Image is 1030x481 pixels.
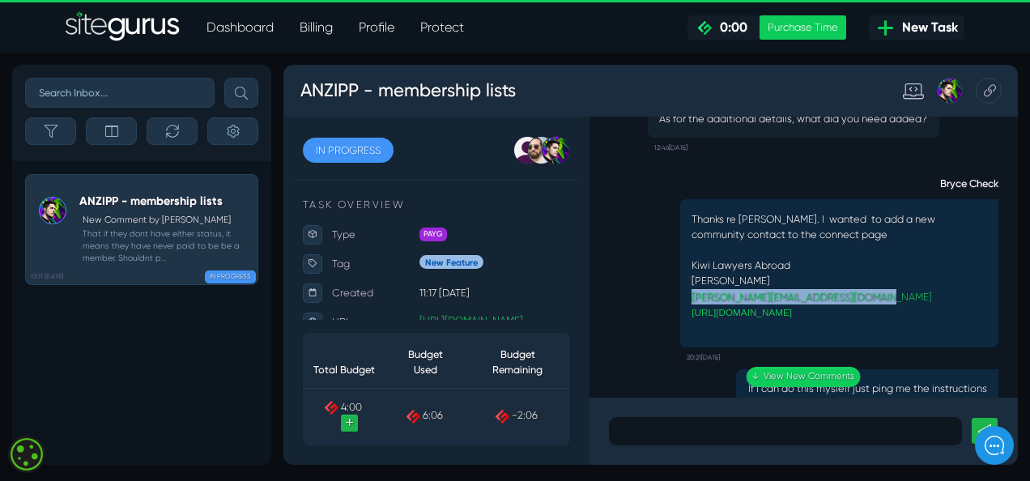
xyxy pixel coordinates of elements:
a: [URL][DOMAIN_NAME] [510,302,636,315]
input: Search Inbox... [25,78,215,108]
span: 6:06 [174,431,199,446]
div: Copy this Task URL [866,16,898,49]
iframe: gist-messenger-bubble-iframe [975,426,1014,465]
a: ↓ View New Comments [579,377,721,402]
a: + [72,438,93,459]
a: Dashboard [194,11,287,44]
span: New Feature [170,238,250,255]
a: Billing [287,11,346,44]
p: If I can do this myslelf just ping me the instructions [581,395,879,415]
div: Cookie consent button [8,436,45,473]
p: Kiwi Lawyers Abroad [510,241,879,261]
div: Standard [759,16,801,49]
a: 13:11 [DATE] ANZIPP - membership listsNew Comment by [PERSON_NAME] That if they dont have either ... [25,174,258,285]
div: Purchase Time [760,15,846,40]
p: Created [61,273,170,297]
p: URL [61,309,170,334]
small: That if they dont have either status, it means they have never paid to be be a member. Shouldnt p... [79,228,251,265]
span: PAYG [170,203,204,220]
strong: Bryce Check [496,134,893,159]
p: As for the additional details, what did you need added? [470,57,805,77]
a: IN PROGRESS [24,92,138,122]
th: Budget Used [128,339,227,405]
p: Thanks re [PERSON_NAME]. I wanted to add a new community contact to the connect page [510,183,879,222]
a: [PERSON_NAME][EMAIL_ADDRESS][DOMAIN_NAME] [510,282,811,297]
th: Budget Remaining [228,339,359,405]
h5: ANZIPP - membership lists [79,194,251,208]
small: 20:21[DATE] [504,353,545,379]
span: New Task [896,18,958,37]
a: Protect [407,11,477,44]
th: Total Budget [24,339,128,405]
p: New Comment by [PERSON_NAME] [83,214,251,228]
small: 12:46[DATE] [463,92,504,117]
img: Sitegurus Logo [66,11,181,44]
p: Tag [61,236,170,261]
p: TASK OVERVIEW [24,164,358,184]
p: Type [61,200,170,224]
span: 0:00 [713,19,747,35]
div: Josh Carter [801,16,849,49]
a: [URL][DOMAIN_NAME] [170,312,300,327]
span: -2:06 [286,431,318,446]
span: IN PROGRESS [205,270,255,283]
p: [PERSON_NAME] [510,261,879,280]
a: SiteGurus [66,11,181,44]
span: Messages [219,372,266,385]
a: Profile [346,11,407,44]
a: 0:00 Purchase Time [687,15,846,40]
span: Home [67,372,96,385]
a: New Task [869,15,964,40]
p: 11:17 [DATE] [170,273,358,297]
span: 4:00 [72,420,99,436]
h3: ANZIPP - membership lists [20,11,292,53]
b: 13:11 [DATE] [31,271,63,281]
